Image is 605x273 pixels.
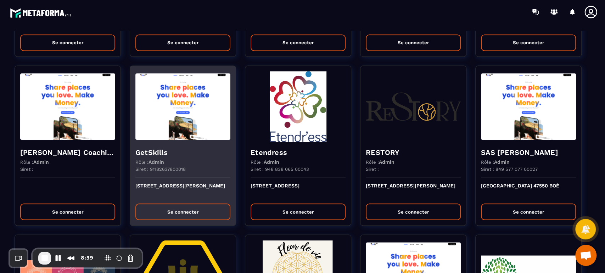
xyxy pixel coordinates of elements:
[481,71,576,142] img: funnel-background
[251,182,346,198] p: [STREET_ADDRESS]
[366,159,394,164] p: Rôle :
[251,34,346,51] button: Se connecter
[481,147,576,157] h4: SAS [PERSON_NAME]
[366,182,461,198] p: [STREET_ADDRESS][PERSON_NAME]
[135,182,230,198] p: [STREET_ADDRESS][PERSON_NAME]
[20,34,115,51] button: Se connecter
[20,71,115,142] img: funnel-background
[366,71,461,142] img: funnel-background
[20,203,115,220] button: Se connecter
[264,159,279,164] span: Admin
[251,203,346,220] button: Se connecter
[135,203,230,220] button: Se connecter
[481,166,538,172] p: Siret : 849 577 077 00027
[251,159,279,164] p: Rôle :
[135,159,164,164] p: Rôle :
[366,147,461,157] h4: RESTORY
[251,71,346,142] img: funnel-background
[575,245,596,266] div: Ouvrir le chat
[10,6,74,19] img: logo
[366,166,379,172] p: Siret :
[379,159,394,164] span: Admin
[481,34,576,51] button: Se connecter
[494,159,510,164] span: Admin
[481,159,510,164] p: Rôle :
[149,159,164,164] span: Admin
[135,147,230,157] h4: GetSkills
[20,159,49,164] p: Rôle :
[366,34,461,51] button: Se connecter
[135,71,230,142] img: funnel-background
[251,166,309,172] p: Siret : 948 838 065 00043
[135,34,230,51] button: Se connecter
[135,166,186,172] p: Siret : 91182637800018
[251,147,346,157] h4: Etendress
[366,203,461,220] button: Se connecter
[481,182,576,198] p: [GEOGRAPHIC_DATA] 47550 BOÉ
[33,159,49,164] span: Admin
[481,203,576,220] button: Se connecter
[20,147,115,157] h4: [PERSON_NAME] Coaching & Development
[20,166,33,172] p: Siret :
